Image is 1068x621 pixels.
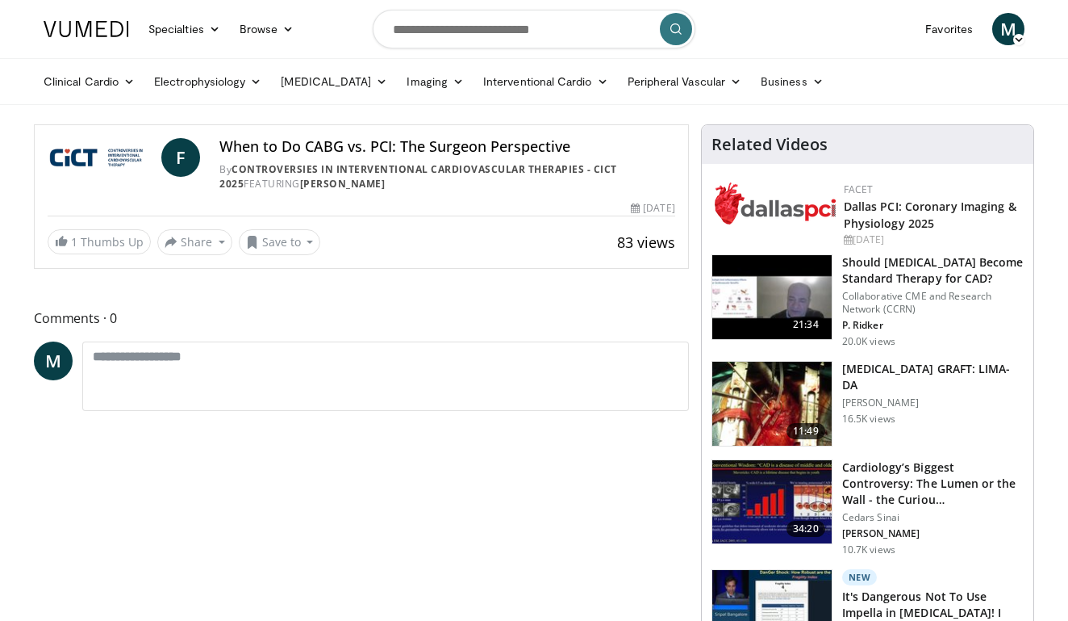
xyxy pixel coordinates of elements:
[618,65,751,98] a: Peripheral Vascular
[34,342,73,380] a: M
[751,65,833,98] a: Business
[786,423,825,439] span: 11:49
[842,527,1024,540] p: [PERSON_NAME]
[271,65,397,98] a: [MEDICAL_DATA]
[139,13,230,45] a: Specialties
[230,13,304,45] a: Browse
[474,65,618,98] a: Interventional Cardio
[842,569,878,585] p: New
[712,460,832,544] img: d453240d-5894-4336-be61-abca2891f366.150x105_q85_crop-smart_upscale.jpg
[711,135,828,154] h4: Related Videos
[34,65,144,98] a: Clinical Cardio
[842,397,1024,409] p: [PERSON_NAME]
[842,319,1024,332] p: P. Ridker
[842,459,1024,508] h3: Cardiology’s Biggest Controversy: The Lumen or the Wall - the Curiou…
[157,229,232,255] button: Share
[239,229,321,255] button: Save to
[219,162,617,191] a: Controversies in Interventional Cardiovascular Therapies - CICT 2025
[71,234,77,250] span: 1
[711,361,1024,447] a: 11:49 [MEDICAL_DATA] GRAFT: LIMA-DA [PERSON_NAME] 16.5K views
[617,233,675,252] span: 83 views
[711,254,1024,348] a: 21:34 Should [MEDICAL_DATA] Become Standard Therapy for CAD? Collaborative CME and Research Netwo...
[842,290,1024,316] p: Collaborative CME and Research Network (CCRN)
[715,183,836,224] img: 939357b5-304e-4393-95de-08c51a3c5e2a.png.150x105_q85_autocrop_double_scale_upscale_version-0.2.png
[373,10,695,48] input: Search topics, interventions
[48,229,151,254] a: 1 Thumbs Up
[842,254,1024,287] h3: Should [MEDICAL_DATA] Become Standard Therapy for CAD?
[786,317,825,333] span: 21:34
[219,138,674,156] h4: When to Do CABG vs. PCI: The Surgeon Perspective
[916,13,982,45] a: Favorites
[144,65,271,98] a: Electrophysiology
[844,233,1020,247] div: [DATE]
[161,138,200,177] a: F
[842,543,895,556] p: 10.7K views
[712,362,832,446] img: feAgcbrvkPN5ynqH4xMDoxOjA4MTsiGN.150x105_q85_crop-smart_upscale.jpg
[631,201,674,216] div: [DATE]
[842,335,895,348] p: 20.0K views
[992,13,1024,45] a: M
[48,138,155,177] img: Controversies in Interventional Cardiovascular Therapies - CICT 2025
[844,199,1016,231] a: Dallas PCI: Coronary Imaging & Physiology 2025
[842,413,895,426] p: 16.5K views
[711,459,1024,556] a: 34:20 Cardiology’s Biggest Controversy: The Lumen or the Wall - the Curiou… Cedars Sinai [PERSON_...
[219,162,674,191] div: By FEATURING
[34,308,689,329] span: Comments 0
[786,521,825,537] span: 34:20
[712,255,832,339] img: eb63832d-2f75-457d-8c1a-bbdc90eb409c.150x105_q85_crop-smart_upscale.jpg
[300,177,386,191] a: [PERSON_NAME]
[44,21,129,37] img: VuMedi Logo
[844,183,874,196] a: FACET
[842,361,1024,393] h3: [MEDICAL_DATA] GRAFT: LIMA-DA
[842,511,1024,524] p: Cedars Sinai
[397,65,474,98] a: Imaging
